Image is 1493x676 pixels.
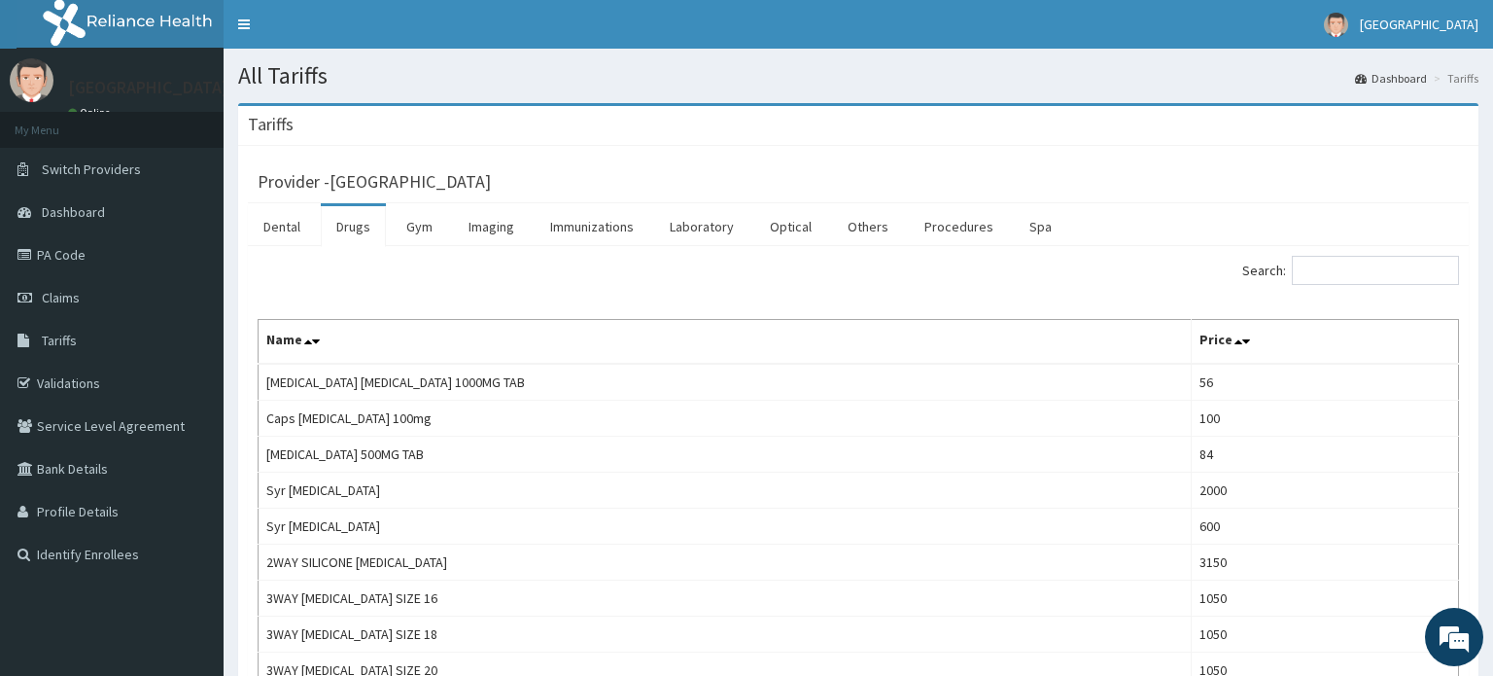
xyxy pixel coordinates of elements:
[68,79,228,96] p: [GEOGRAPHIC_DATA]
[42,160,141,178] span: Switch Providers
[259,437,1192,473] td: [MEDICAL_DATA] 500MG TAB
[68,106,115,120] a: Online
[754,206,827,247] a: Optical
[10,58,53,102] img: User Image
[1360,16,1478,33] span: [GEOGRAPHIC_DATA]
[248,206,316,247] a: Dental
[1355,70,1427,87] a: Dashboard
[453,206,530,247] a: Imaging
[238,63,1478,89] h1: All Tariffs
[1429,70,1478,87] li: Tariffs
[1192,320,1459,365] th: Price
[258,173,491,191] h3: Provider - [GEOGRAPHIC_DATA]
[259,401,1192,437] td: Caps [MEDICAL_DATA] 100mg
[259,617,1192,653] td: 3WAY [MEDICAL_DATA] SIZE 18
[42,332,77,349] span: Tariffs
[42,289,80,306] span: Claims
[1192,617,1459,653] td: 1050
[832,206,904,247] a: Others
[42,203,105,221] span: Dashboard
[1242,256,1459,285] label: Search:
[259,364,1192,401] td: [MEDICAL_DATA] [MEDICAL_DATA] 1000MG TAB
[391,206,448,247] a: Gym
[259,581,1192,617] td: 3WAY [MEDICAL_DATA] SIZE 16
[1192,545,1459,581] td: 3150
[1014,206,1067,247] a: Spa
[1192,473,1459,509] td: 2000
[1192,401,1459,437] td: 100
[259,320,1192,365] th: Name
[1292,256,1459,285] input: Search:
[1192,364,1459,401] td: 56
[1192,437,1459,473] td: 84
[259,473,1192,509] td: Syr [MEDICAL_DATA]
[248,116,294,133] h3: Tariffs
[909,206,1009,247] a: Procedures
[259,545,1192,581] td: 2WAY SILICONE [MEDICAL_DATA]
[1192,581,1459,617] td: 1050
[1192,509,1459,545] td: 600
[321,206,386,247] a: Drugs
[259,509,1192,545] td: Syr [MEDICAL_DATA]
[654,206,749,247] a: Laboratory
[1324,13,1348,37] img: User Image
[535,206,649,247] a: Immunizations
